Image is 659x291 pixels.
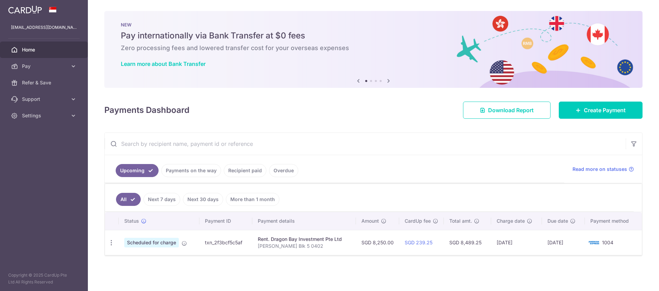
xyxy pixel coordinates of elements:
[547,218,568,224] span: Due date
[104,11,643,88] img: Bank transfer banner
[124,238,179,247] span: Scheduled for charge
[199,212,252,230] th: Payment ID
[444,230,491,255] td: SGD 8,489.25
[22,79,67,86] span: Refer & Save
[161,164,221,177] a: Payments on the way
[587,238,601,247] img: Bank Card
[573,166,634,173] a: Read more on statuses
[226,193,279,206] a: More than 1 month
[573,166,627,173] span: Read more on statuses
[559,102,643,119] a: Create Payment
[104,104,189,116] h4: Payments Dashboard
[542,230,585,255] td: [DATE]
[269,164,298,177] a: Overdue
[258,236,351,243] div: Rent. Dragon Bay Investment Pte Ltd
[584,106,626,114] span: Create Payment
[105,133,626,155] input: Search by recipient name, payment id or reference
[121,22,626,27] p: NEW
[488,106,534,114] span: Download Report
[22,63,67,70] span: Pay
[491,230,542,255] td: [DATE]
[11,24,77,31] p: [EMAIL_ADDRESS][DOMAIN_NAME]
[449,218,472,224] span: Total amt.
[497,218,525,224] span: Charge date
[183,193,223,206] a: Next 30 days
[22,46,67,53] span: Home
[143,193,180,206] a: Next 7 days
[22,112,67,119] span: Settings
[116,164,159,177] a: Upcoming
[121,60,206,67] a: Learn more about Bank Transfer
[121,44,626,52] h6: Zero processing fees and lowered transfer cost for your overseas expenses
[121,30,626,41] h5: Pay internationally via Bank Transfer at $0 fees
[405,240,432,245] a: SGD 239.25
[356,230,399,255] td: SGD 8,250.00
[199,230,252,255] td: txn_2f3bcf5c5af
[463,102,551,119] a: Download Report
[602,240,613,245] span: 1004
[361,218,379,224] span: Amount
[22,96,67,103] span: Support
[585,212,642,230] th: Payment method
[124,218,139,224] span: Status
[116,193,141,206] a: All
[252,212,356,230] th: Payment details
[405,218,431,224] span: CardUp fee
[224,164,266,177] a: Recipient paid
[258,243,351,249] p: [PERSON_NAME] Blk 5 0402
[8,5,42,14] img: CardUp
